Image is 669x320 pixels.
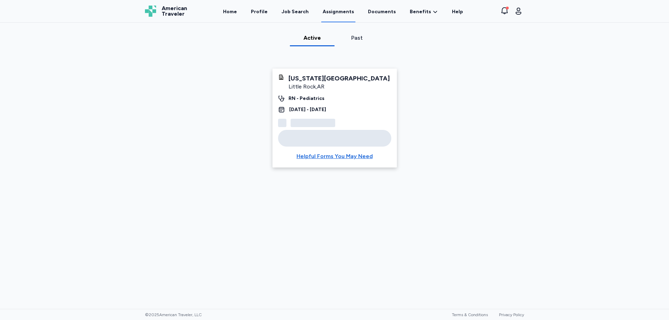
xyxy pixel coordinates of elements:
img: Logo [145,6,156,17]
span: American Traveler [162,6,187,17]
a: Benefits [410,8,438,15]
div: RN - Pediatrics [289,95,324,102]
div: [DATE] - [DATE] [289,106,326,113]
a: Privacy Policy [499,312,524,317]
div: Little Rock , AR [289,83,390,91]
div: Active [293,34,332,42]
div: Helpful Forms You May Need [297,152,373,161]
div: [US_STATE][GEOGRAPHIC_DATA] [289,74,390,83]
div: Job Search [282,8,309,15]
span: © 2025 American Traveler, LLC [145,312,202,318]
span: Benefits [410,8,431,15]
div: Past [337,34,376,42]
a: Terms & Conditions [452,312,488,317]
button: Helpful Forms You May Need [278,152,391,161]
a: Assignments [321,1,355,22]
